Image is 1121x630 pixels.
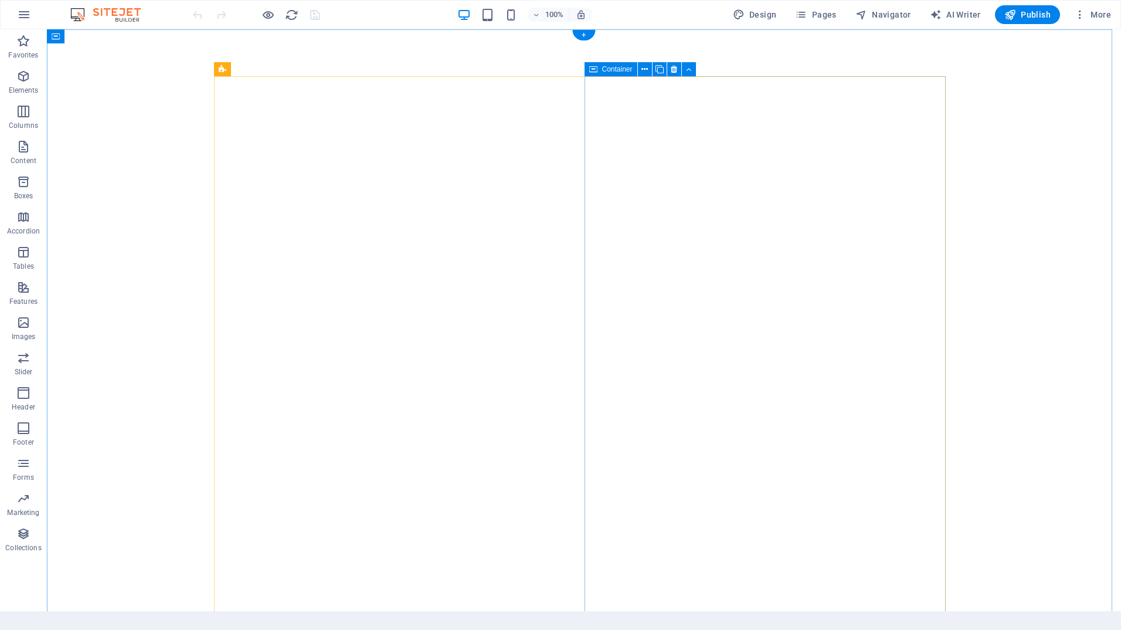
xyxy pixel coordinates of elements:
button: More [1069,5,1116,24]
div: Design (Ctrl+Alt+Y) [728,5,782,24]
span: Navigator [855,9,911,21]
button: reload [284,8,298,22]
p: Images [12,332,36,341]
p: Forms [13,473,34,482]
span: Publish [1004,9,1051,21]
span: More [1074,9,1111,21]
p: Boxes [14,191,33,201]
p: Collections [5,543,41,553]
h6: 100% [545,8,564,22]
span: Pages [795,9,836,21]
span: Design [733,9,777,21]
button: Design [728,5,782,24]
div: + [572,30,595,40]
p: Columns [9,121,38,130]
p: Footer [13,438,34,447]
p: Header [12,402,35,412]
i: On resize automatically adjust zoom level to fit chosen device. [576,9,586,20]
span: AI Writer [930,9,981,21]
p: Content [11,156,36,165]
button: Publish [995,5,1060,24]
button: Click here to leave preview mode and continue editing [261,8,275,22]
p: Features [9,297,38,306]
button: Navigator [851,5,916,24]
p: Tables [13,262,34,271]
button: 100% [528,8,569,22]
img: Editor Logo [67,8,155,22]
button: AI Writer [925,5,986,24]
p: Elements [9,86,39,95]
p: Favorites [8,50,38,60]
button: Pages [790,5,841,24]
p: Accordion [7,226,40,236]
p: Slider [15,367,33,377]
span: Container [602,66,633,73]
i: Reload page [285,8,298,22]
p: Marketing [7,508,39,517]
